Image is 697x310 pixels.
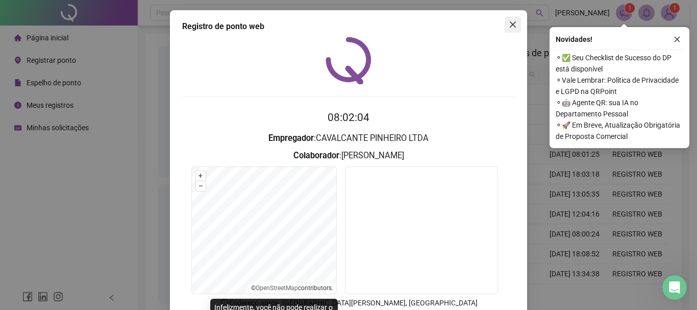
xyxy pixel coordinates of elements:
span: close [674,36,681,43]
h3: : CAVALCANTE PINHEIRO LTDA [182,132,515,145]
li: © contributors. [251,284,333,292]
span: ⚬ 🚀 Em Breve, Atualização Obrigatória de Proposta Comercial [556,120,683,142]
span: ⚬ 🤖 Agente QR: sua IA no Departamento Pessoal [556,97,683,120]
span: info-circle [220,298,229,307]
button: – [196,181,206,191]
button: Close [505,16,521,33]
span: ⚬ Vale Lembrar: Política de Privacidade e LGPD na QRPoint [556,75,683,97]
h3: : [PERSON_NAME] [182,149,515,162]
button: + [196,171,206,181]
strong: Empregador [268,133,314,143]
img: QRPoint [326,37,371,84]
span: close [509,20,517,29]
strong: Colaborador [293,151,339,160]
span: Novidades ! [556,34,592,45]
span: ⚬ ✅ Seu Checklist de Sucesso do DP está disponível [556,52,683,75]
time: 08:02:04 [328,111,369,124]
a: OpenStreetMap [256,284,298,292]
p: Endereço aprox. : [GEOGRAPHIC_DATA][PERSON_NAME], [GEOGRAPHIC_DATA] [182,297,515,308]
iframe: Intercom live chat [662,275,687,300]
div: Registro de ponto web [182,20,515,33]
